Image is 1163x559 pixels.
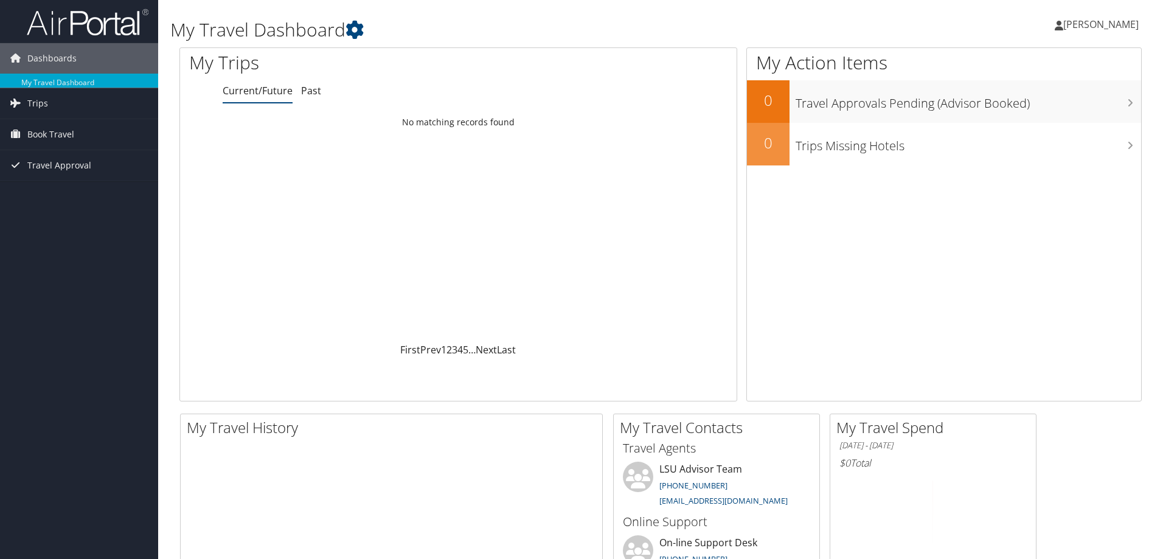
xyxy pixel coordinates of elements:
[180,111,737,133] td: No matching records found
[27,43,77,74] span: Dashboards
[623,440,810,457] h3: Travel Agents
[452,343,457,356] a: 3
[27,150,91,181] span: Travel Approval
[441,343,446,356] a: 1
[1063,18,1139,31] span: [PERSON_NAME]
[839,456,850,470] span: $0
[223,84,293,97] a: Current/Future
[27,8,148,36] img: airportal-logo.png
[747,90,790,111] h2: 0
[659,495,788,506] a: [EMAIL_ADDRESS][DOMAIN_NAME]
[747,80,1141,123] a: 0Travel Approvals Pending (Advisor Booked)
[27,119,74,150] span: Book Travel
[747,123,1141,165] a: 0Trips Missing Hotels
[27,88,48,119] span: Trips
[747,133,790,153] h2: 0
[839,440,1027,451] h6: [DATE] - [DATE]
[301,84,321,97] a: Past
[620,417,819,438] h2: My Travel Contacts
[796,89,1141,112] h3: Travel Approvals Pending (Advisor Booked)
[659,480,727,491] a: [PHONE_NUMBER]
[617,462,816,512] li: LSU Advisor Team
[623,513,810,530] h3: Online Support
[420,343,441,356] a: Prev
[446,343,452,356] a: 2
[400,343,420,356] a: First
[457,343,463,356] a: 4
[497,343,516,356] a: Last
[476,343,497,356] a: Next
[189,50,496,75] h1: My Trips
[187,417,602,438] h2: My Travel History
[836,417,1036,438] h2: My Travel Spend
[839,456,1027,470] h6: Total
[463,343,468,356] a: 5
[796,131,1141,155] h3: Trips Missing Hotels
[468,343,476,356] span: …
[747,50,1141,75] h1: My Action Items
[1055,6,1151,43] a: [PERSON_NAME]
[170,17,824,43] h1: My Travel Dashboard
